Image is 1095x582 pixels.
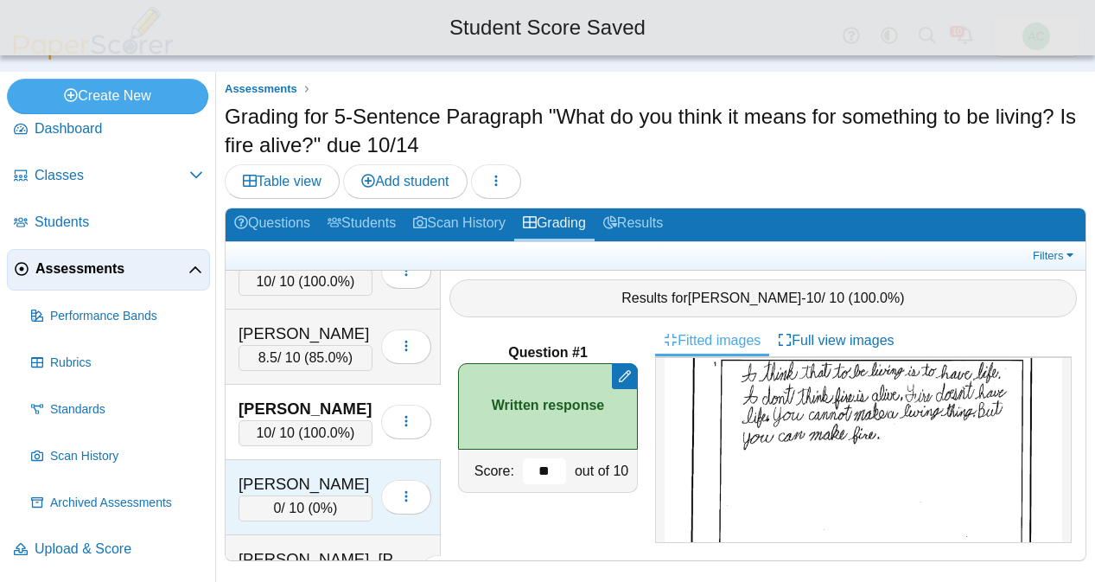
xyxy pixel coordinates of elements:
[243,174,321,189] span: Table view
[309,350,347,365] span: 85.0%
[256,274,271,289] span: 10
[24,296,210,337] a: Performance Bands
[769,326,902,355] a: Full view images
[449,279,1077,317] div: Results for - / 10 ( )
[361,174,449,189] span: Add student
[319,208,404,240] a: Students
[7,529,210,571] a: Upload & Score
[313,501,333,515] span: 0%
[514,208,595,240] a: Grading
[570,450,637,492] div: out of 10
[508,343,588,362] b: Question #1
[35,259,188,278] span: Assessments
[35,119,203,138] span: Dashboard
[404,208,514,240] a: Scan History
[226,208,319,240] a: Questions
[225,102,1086,160] h1: Grading for 5-Sentence Paragraph "What do you think it means for something to be living? Is fire ...
[303,425,350,440] span: 100.0%
[7,79,208,113] a: Create New
[13,13,1082,42] div: Student Score Saved
[35,166,189,185] span: Classes
[225,82,297,95] span: Assessments
[343,164,467,199] a: Add student
[256,425,271,440] span: 10
[7,156,210,197] a: Classes
[35,540,203,559] span: Upload & Score
[239,548,411,571] div: [PERSON_NAME], [PERSON_NAME]
[1028,247,1081,265] a: Filters
[7,109,210,150] a: Dashboard
[273,501,281,515] span: 0
[806,291,822,305] span: 10
[239,345,372,371] div: / 10 ( )
[459,450,519,492] div: Score:
[239,269,372,295] div: / 10 ( )
[239,496,372,521] div: / 10 ( )
[239,398,372,420] div: [PERSON_NAME]
[7,249,210,291] a: Assessments
[458,363,639,450] div: Written response
[35,213,203,232] span: Students
[258,350,277,365] span: 8.5
[225,164,340,199] a: Table view
[595,208,672,240] a: Results
[239,323,372,345] div: [PERSON_NAME]
[220,79,302,100] a: Assessments
[688,291,802,305] span: [PERSON_NAME]
[7,202,210,244] a: Students
[853,291,900,305] span: 100.0%
[50,308,203,325] span: Performance Bands
[50,355,203,372] span: Rubrics
[50,495,203,512] span: Archived Assessments
[239,473,372,496] div: [PERSON_NAME]
[655,326,769,355] a: Fitted images
[303,274,350,289] span: 100.0%
[239,420,372,446] div: / 10 ( )
[7,48,180,62] a: PaperScorer
[50,401,203,419] span: Standards
[24,342,210,384] a: Rubrics
[24,483,210,524] a: Archived Assessments
[24,436,210,477] a: Scan History
[24,389,210,431] a: Standards
[50,448,203,465] span: Scan History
